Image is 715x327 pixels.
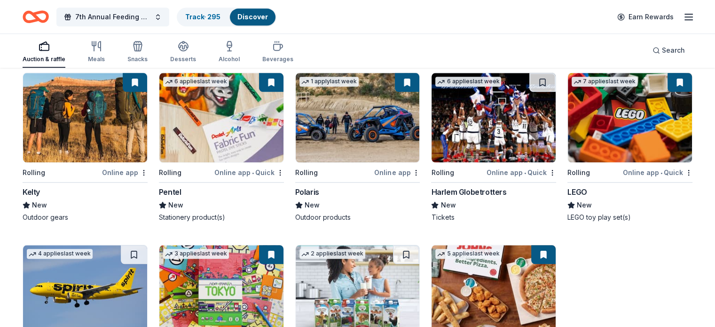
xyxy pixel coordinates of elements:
[177,8,276,26] button: Track· 295Discover
[577,199,592,211] span: New
[431,186,506,198] div: Harlem Globetrotters
[23,37,65,68] button: Auction & raffle
[660,169,662,176] span: •
[374,167,420,178] div: Online app
[431,167,454,178] div: Rolling
[163,77,229,87] div: 6 applies last week
[88,56,105,63] div: Meals
[219,56,240,63] div: Alcohol
[88,37,105,68] button: Meals
[163,249,229,259] div: 3 applies last week
[435,249,501,259] div: 5 applies last week
[23,213,148,222] div: Outdoor gears
[623,167,692,178] div: Online app Quick
[170,37,196,68] button: Desserts
[567,167,590,178] div: Rolling
[567,213,692,222] div: LEGO toy play set(s)
[23,73,147,162] img: Image for Kelty
[296,73,420,162] img: Image for Polaris
[75,11,150,23] span: 7th Annual Feeding Dreams Golf Tournament
[159,186,181,198] div: Pentel
[572,77,637,87] div: 7 applies last week
[23,167,45,178] div: Rolling
[262,37,293,68] button: Beverages
[237,13,268,21] a: Discover
[295,213,420,222] div: Outdoor products
[487,167,556,178] div: Online app Quick
[159,167,181,178] div: Rolling
[612,8,679,25] a: Earn Rewards
[295,72,420,222] a: Image for Polaris1 applylast weekRollingOnline appPolarisNewOutdoor products
[127,56,148,63] div: Snacks
[159,213,284,222] div: Stationery product(s)
[431,72,556,222] a: Image for Harlem Globetrotters6 applieslast weekRollingOnline app•QuickHarlem GlobetrottersNewTic...
[23,6,49,28] a: Home
[32,199,47,211] span: New
[662,45,685,56] span: Search
[102,167,148,178] div: Online app
[305,199,320,211] span: New
[23,186,40,198] div: Kelty
[252,169,254,176] span: •
[567,186,587,198] div: LEGO
[435,77,501,87] div: 6 applies last week
[432,73,556,162] img: Image for Harlem Globetrotters
[295,167,318,178] div: Rolling
[299,249,365,259] div: 2 applies last week
[524,169,526,176] span: •
[431,213,556,222] div: Tickets
[185,13,220,21] a: Track· 295
[170,56,196,63] div: Desserts
[568,73,692,162] img: Image for LEGO
[56,8,169,26] button: 7th Annual Feeding Dreams Golf Tournament
[262,56,293,63] div: Beverages
[299,77,359,87] div: 1 apply last week
[440,199,456,211] span: New
[23,72,148,222] a: Image for KeltyRollingOnline appKeltyNewOutdoor gears
[219,37,240,68] button: Alcohol
[645,41,692,60] button: Search
[127,37,148,68] button: Snacks
[567,72,692,222] a: Image for LEGO7 applieslast weekRollingOnline app•QuickLEGONewLEGO toy play set(s)
[159,73,283,162] img: Image for Pentel
[214,167,284,178] div: Online app Quick
[27,249,93,259] div: 4 applies last week
[168,199,183,211] span: New
[295,186,319,198] div: Polaris
[159,72,284,222] a: Image for Pentel6 applieslast weekRollingOnline app•QuickPentelNewStationery product(s)
[23,56,65,63] div: Auction & raffle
